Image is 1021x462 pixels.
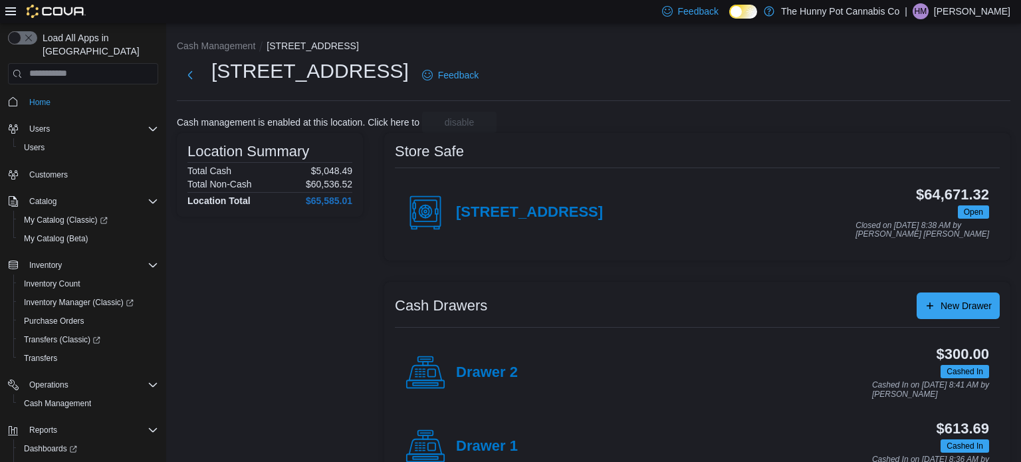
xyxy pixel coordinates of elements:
p: Cash management is enabled at this location. Click here to [177,117,419,128]
a: Transfers [19,350,62,366]
p: [PERSON_NAME] [934,3,1010,19]
a: Inventory Count [19,276,86,292]
span: Inventory Manager (Classic) [24,297,134,308]
a: My Catalog (Beta) [19,231,94,247]
h6: Total Non-Cash [187,179,252,189]
p: $5,048.49 [311,166,352,176]
span: New Drawer [941,299,992,312]
h4: Location Total [187,195,251,206]
nav: An example of EuiBreadcrumbs [177,39,1010,55]
span: Reports [29,425,57,435]
h3: $300.00 [937,346,989,362]
span: Operations [29,380,68,390]
span: Users [19,140,158,156]
button: Customers [3,165,164,184]
span: Operations [24,377,158,393]
h6: Total Cash [187,166,231,176]
span: Cashed In [941,365,989,378]
a: My Catalog (Classic) [19,212,113,228]
a: Customers [24,167,73,183]
button: Inventory [24,257,67,273]
button: Inventory Count [13,275,164,293]
a: Inventory Manager (Classic) [13,293,164,312]
button: Operations [3,376,164,394]
span: Cash Management [24,398,91,409]
button: Purchase Orders [13,312,164,330]
h1: [STREET_ADDRESS] [211,58,409,84]
h3: Location Summary [187,144,309,160]
span: Open [958,205,989,219]
a: Dashboards [13,439,164,458]
button: Catalog [24,193,62,209]
span: Transfers (Classic) [19,332,158,348]
span: HM [915,3,927,19]
a: Home [24,94,56,110]
h3: $613.69 [937,421,989,437]
span: Inventory [29,260,62,271]
span: Transfers [19,350,158,366]
span: Inventory Manager (Classic) [19,294,158,310]
p: Closed on [DATE] 8:38 AM by [PERSON_NAME] [PERSON_NAME] [855,221,989,239]
span: Cashed In [941,439,989,453]
button: My Catalog (Beta) [13,229,164,248]
span: Customers [29,170,68,180]
button: Users [13,138,164,157]
a: Users [19,140,50,156]
span: Dashboards [24,443,77,454]
span: Cash Management [19,396,158,411]
span: My Catalog (Classic) [24,215,108,225]
button: Cash Management [13,394,164,413]
button: Users [24,121,55,137]
button: Inventory [3,256,164,275]
h4: Drawer 2 [456,364,518,382]
span: Users [24,142,45,153]
p: | [905,3,907,19]
span: Cashed In [947,366,983,378]
span: Inventory Count [24,279,80,289]
span: Transfers [24,353,57,364]
span: Feedback [678,5,719,18]
p: The Hunny Pot Cannabis Co [781,3,899,19]
a: My Catalog (Classic) [13,211,164,229]
span: disable [445,116,474,129]
span: My Catalog (Classic) [19,212,158,228]
button: New Drawer [917,292,1000,319]
span: Users [24,121,158,137]
h4: [STREET_ADDRESS] [456,204,603,221]
span: Home [24,94,158,110]
span: Purchase Orders [19,313,158,329]
a: Cash Management [19,396,96,411]
p: Cashed In on [DATE] 8:41 AM by [PERSON_NAME] [872,381,989,399]
span: Open [964,206,983,218]
button: Users [3,120,164,138]
a: Transfers (Classic) [13,330,164,349]
button: Catalog [3,192,164,211]
button: Cash Management [177,41,255,51]
h4: $65,585.01 [306,195,352,206]
button: Reports [3,421,164,439]
span: Feedback [438,68,479,82]
h3: $64,671.32 [916,187,989,203]
button: Transfers [13,349,164,368]
span: Inventory Count [19,276,158,292]
span: Catalog [24,193,158,209]
button: [STREET_ADDRESS] [267,41,358,51]
a: Dashboards [19,441,82,457]
span: Dashboards [19,441,158,457]
h4: Drawer 1 [456,438,518,455]
button: disable [422,112,497,133]
button: Reports [24,422,62,438]
span: Users [29,124,50,134]
a: Inventory Manager (Classic) [19,294,139,310]
span: Transfers (Classic) [24,334,100,345]
button: Next [177,62,203,88]
p: $60,536.52 [306,179,352,189]
span: Purchase Orders [24,316,84,326]
button: Home [3,92,164,112]
h3: Store Safe [395,144,464,160]
span: Home [29,97,51,108]
div: Hector Molina [913,3,929,19]
span: Inventory [24,257,158,273]
h3: Cash Drawers [395,298,487,314]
